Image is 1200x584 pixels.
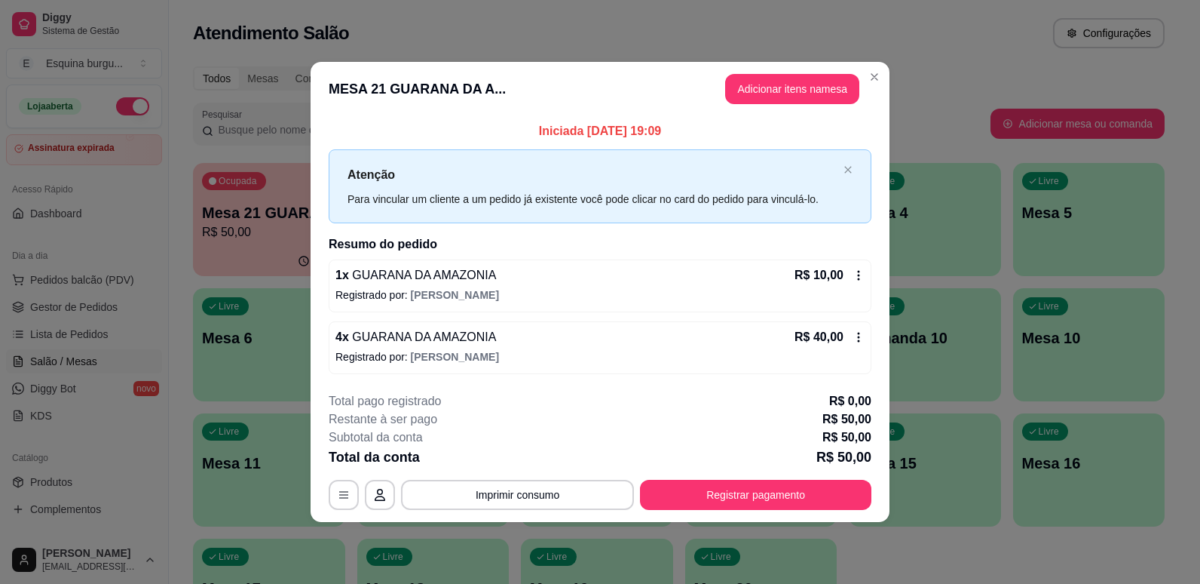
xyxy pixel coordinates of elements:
p: Registrado por: [335,287,865,303]
span: [PERSON_NAME] [411,351,499,363]
span: [PERSON_NAME] [411,289,499,301]
button: close [843,165,853,175]
p: R$ 0,00 [829,392,871,410]
p: R$ 50,00 [822,410,871,429]
p: Subtotal da conta [329,429,423,447]
span: GUARANA DA AMAZONIA [349,269,497,281]
p: Registrado por: [335,349,865,364]
p: R$ 50,00 [822,429,871,447]
p: R$ 50,00 [816,447,871,468]
button: Imprimir consumo [401,480,634,510]
header: MESA 21 GUARANA DA A... [311,62,889,116]
button: Registrar pagamento [640,480,871,510]
p: 4 x [335,328,496,346]
p: R$ 10,00 [794,266,843,284]
div: Para vincular um cliente a um pedido já existente você pode clicar no card do pedido para vinculá... [347,191,837,207]
h2: Resumo do pedido [329,235,871,254]
p: Restante à ser pago [329,410,437,429]
span: GUARANA DA AMAZONIA [349,330,497,343]
p: Total pago registrado [329,392,441,410]
p: Total da conta [329,447,420,468]
button: Adicionar itens namesa [725,74,859,104]
p: 1 x [335,266,496,284]
span: close [843,165,853,174]
p: Atenção [347,165,837,184]
p: Iniciada [DATE] 19:09 [329,122,871,140]
button: Close [862,65,886,89]
p: R$ 40,00 [794,328,843,346]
